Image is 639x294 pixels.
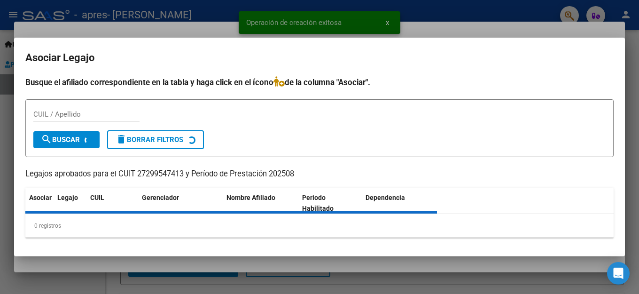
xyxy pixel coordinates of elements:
datatable-header-cell: Legajo [54,188,86,219]
datatable-header-cell: Gerenciador [138,188,223,219]
h2: Asociar Legajo [25,49,614,67]
button: Buscar [33,131,100,148]
p: Legajos aprobados para el CUIT 27299547413 y Período de Prestación 202508 [25,168,614,180]
span: Gerenciador [142,194,179,201]
span: CUIL [90,194,104,201]
mat-icon: search [41,134,52,145]
span: Buscar [41,135,80,144]
span: Dependencia [366,194,405,201]
span: Borrar Filtros [116,135,183,144]
span: Periodo Habilitado [302,194,334,212]
datatable-header-cell: CUIL [86,188,138,219]
button: Borrar Filtros [107,130,204,149]
datatable-header-cell: Nombre Afiliado [223,188,298,219]
datatable-header-cell: Asociar [25,188,54,219]
mat-icon: delete [116,134,127,145]
span: Legajo [57,194,78,201]
datatable-header-cell: Periodo Habilitado [298,188,362,219]
datatable-header-cell: Dependencia [362,188,437,219]
div: Open Intercom Messenger [607,262,630,285]
span: Nombre Afiliado [226,194,275,201]
h4: Busque el afiliado correspondiente en la tabla y haga click en el ícono de la columna "Asociar". [25,76,614,88]
span: Asociar [29,194,52,201]
div: 0 registros [25,214,614,238]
